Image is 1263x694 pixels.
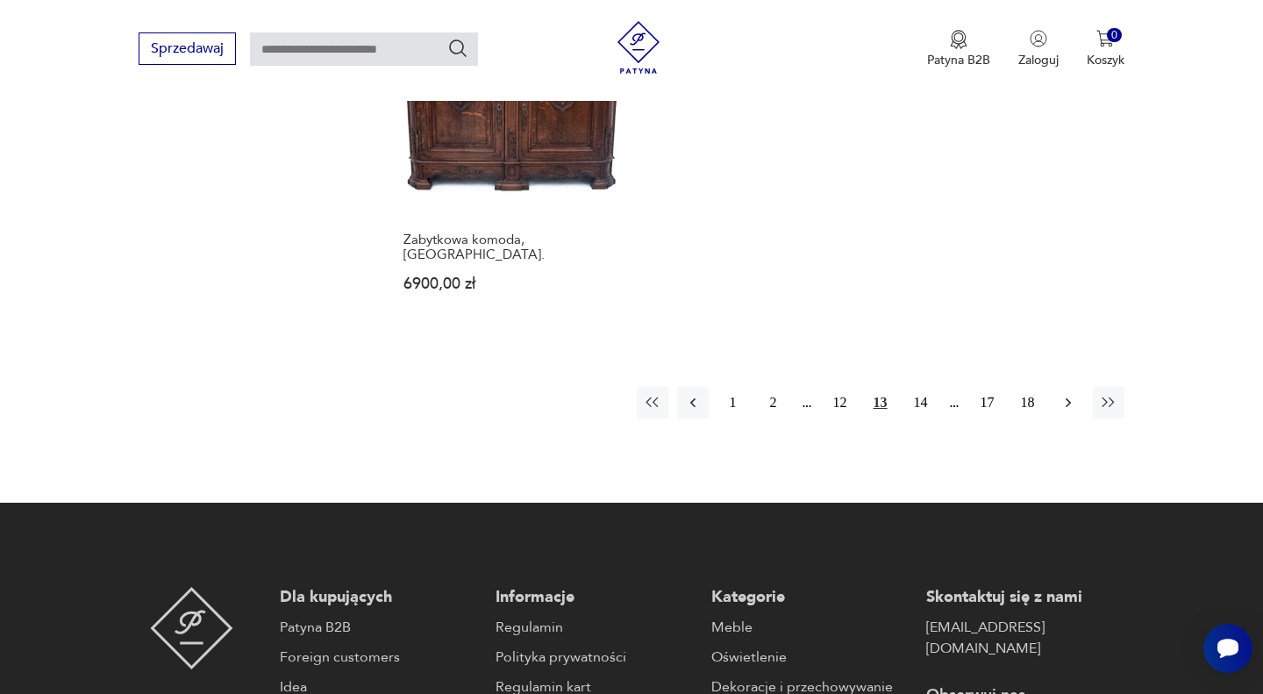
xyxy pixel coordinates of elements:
[926,587,1124,608] p: Skontaktuj się z nami
[927,30,990,68] button: Patyna B2B
[280,617,478,638] a: Patyna B2B
[927,30,990,68] a: Ikona medaluPatyna B2B
[1018,52,1059,68] p: Zaloguj
[711,647,910,668] a: Oświetlenie
[1018,30,1059,68] button: Zaloguj
[280,587,478,608] p: Dla kupujących
[1203,624,1252,673] iframe: Smartsupp widget button
[824,387,856,419] button: 12
[972,387,1003,419] button: 17
[496,647,694,668] a: Polityka prywatności
[1030,30,1047,47] img: Ikonka użytkownika
[711,617,910,638] a: Meble
[1087,30,1124,68] button: 0Koszyk
[496,617,694,638] a: Regulamin
[447,38,468,59] button: Szukaj
[927,52,990,68] p: Patyna B2B
[403,276,618,291] p: 6900,00 zł
[612,21,665,74] img: Patyna - sklep z meblami i dekoracjami vintage
[711,587,910,608] p: Kategorie
[926,617,1124,659] a: [EMAIL_ADDRESS][DOMAIN_NAME]
[950,30,967,49] img: Ikona medalu
[758,387,789,419] button: 2
[1012,387,1044,419] button: 18
[865,387,896,419] button: 13
[403,233,618,262] h3: Zabytkowa komoda, [GEOGRAPHIC_DATA].
[496,587,694,608] p: Informacje
[1096,30,1114,47] img: Ikona koszyka
[280,647,478,668] a: Foreign customers
[1087,52,1124,68] p: Koszyk
[139,44,236,56] a: Sprzedawaj
[1107,28,1122,43] div: 0
[717,387,749,419] button: 1
[905,387,937,419] button: 14
[139,32,236,65] button: Sprzedawaj
[150,587,233,669] img: Patyna - sklep z meblami i dekoracjami vintage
